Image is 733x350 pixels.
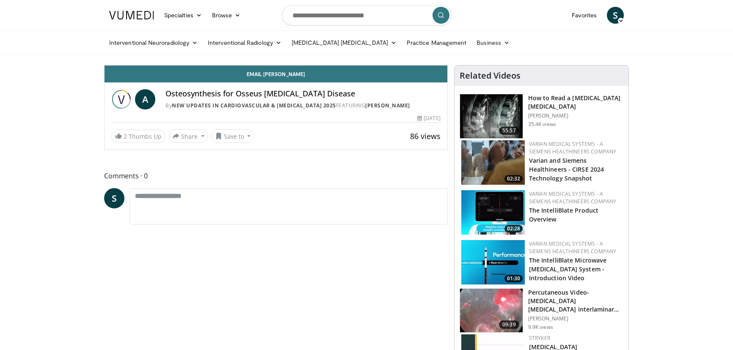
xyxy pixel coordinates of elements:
[567,7,602,24] a: Favorites
[529,190,617,205] a: Varian Medical Systems - A Siemens Healthineers Company
[104,34,203,51] a: Interventional Neuroradiology
[159,7,207,24] a: Specialties
[111,130,165,143] a: 2 Thumbs Up
[203,34,287,51] a: Interventional Radiology
[461,140,525,185] a: 02:32
[165,89,440,98] h4: Osteosynthesis for Osseus [MEDICAL_DATA] Disease
[460,289,523,333] img: 8fac1a79-a78b-4966-a978-874ddf9a9948.150x105_q85_crop-smart_upscale.jpg
[471,34,515,51] a: Business
[104,170,448,181] span: Comments 0
[460,71,521,81] h4: Related Videos
[165,102,440,109] div: By FEATURING
[461,190,525,235] img: e21b9506-2e6f-46d3-a4b3-e183d5d2d9ac.150x105_q85_crop-smart_upscale.jpg
[461,140,525,185] img: c3af100c-e70b-45d5-a149-e8d9e5b4c33f.150x105_q85_crop-smart_upscale.jpg
[607,7,624,24] a: S
[528,324,553,331] p: 9.9K views
[504,225,523,232] span: 02:28
[529,140,617,155] a: Varian Medical Systems - A Siemens Healthineers Company
[529,240,617,255] a: Varian Medical Systems - A Siemens Healthineers Company
[460,94,623,139] a: 55:57 How to Read a [MEDICAL_DATA] [MEDICAL_DATA] [PERSON_NAME] 35.4K views
[207,7,246,24] a: Browse
[528,121,556,128] p: 35.4K views
[105,66,447,82] a: Email [PERSON_NAME]
[124,132,127,140] span: 2
[212,129,255,143] button: Save to
[499,126,519,135] span: 55:57
[169,129,208,143] button: Share
[109,11,154,19] img: VuMedi Logo
[365,102,410,109] a: [PERSON_NAME]
[529,206,598,223] a: The IntelliBlate Product Overview
[528,94,623,111] h3: How to Read a [MEDICAL_DATA] [MEDICAL_DATA]
[499,320,519,329] span: 09:39
[461,240,525,284] a: 01:30
[282,5,451,25] input: Search topics, interventions
[461,240,525,284] img: 9dd24252-e4f0-4a32-aaaa-d603767551b7.150x105_q85_crop-smart_upscale.jpg
[402,34,471,51] a: Practice Management
[111,89,132,109] img: New Updates in Cardiovascular & Interventional Radiology 2025
[504,275,523,282] span: 01:30
[460,94,523,138] img: b47c832f-d84e-4c5d-8811-00369440eda2.150x105_q85_crop-smart_upscale.jpg
[135,89,155,109] a: A
[504,175,523,183] span: 02:32
[529,334,550,342] a: Stryker
[287,34,402,51] a: [MEDICAL_DATA] [MEDICAL_DATA]
[529,256,607,282] a: The IntelliBlate Microwave [MEDICAL_DATA] System - Introduction Video
[172,102,336,109] a: New Updates in Cardiovascular & [MEDICAL_DATA] 2025
[417,115,440,122] div: [DATE]
[460,288,623,333] a: 09:39 Percutaneous Video-[MEDICAL_DATA] [MEDICAL_DATA] interlaminar L5-S1 (PELD) [PERSON_NAME] 9....
[528,112,623,119] p: [PERSON_NAME]
[410,131,441,141] span: 86 views
[528,288,623,314] h3: Percutaneous Video-[MEDICAL_DATA] [MEDICAL_DATA] interlaminar L5-S1 (PELD)
[528,315,623,322] p: [PERSON_NAME]
[529,156,604,182] a: Varian and Siemens Healthineers - CIRSE 2024 Technology Snapshot
[461,190,525,235] a: 02:28
[104,188,124,208] a: S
